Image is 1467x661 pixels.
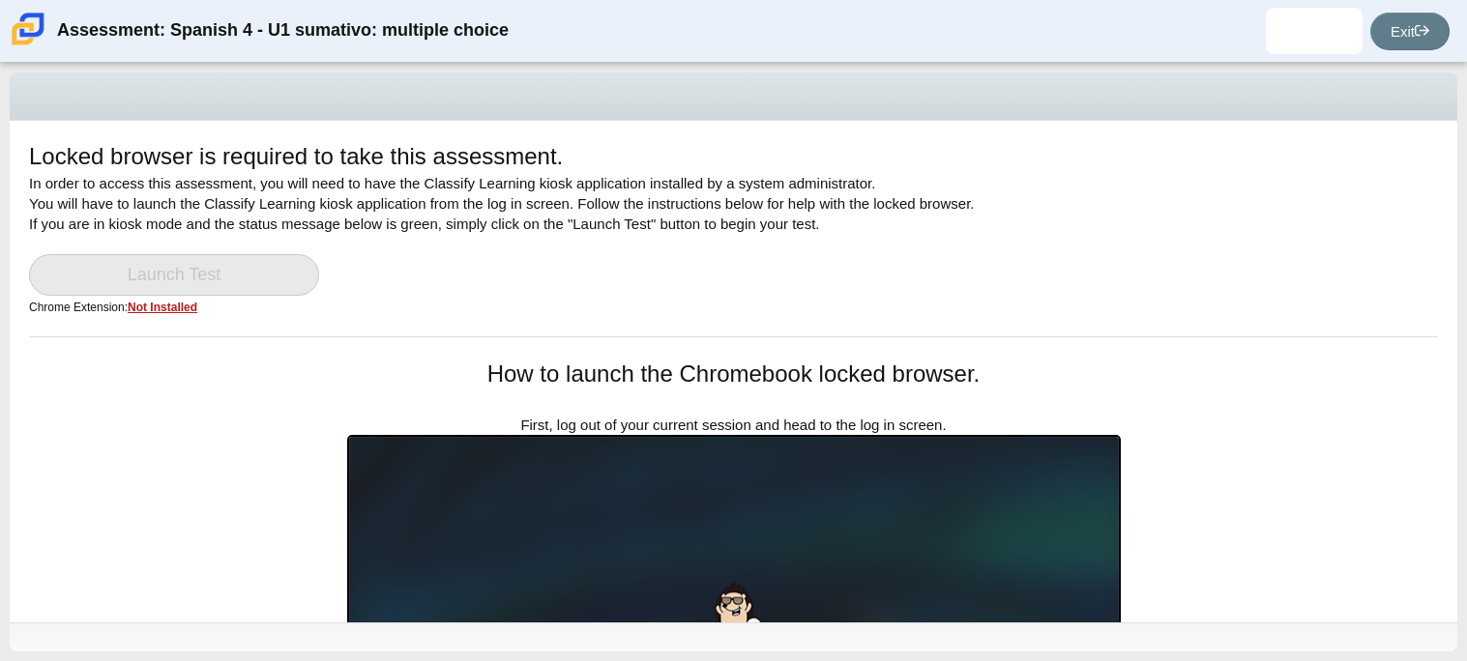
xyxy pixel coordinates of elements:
h1: How to launch the Chromebook locked browser. [347,358,1121,390]
img: arianna.nunez.vxbeOf [1299,15,1330,46]
u: Not Installed [128,301,197,314]
a: Launch Test [29,254,319,296]
div: In order to access this assessment, you will need to have the Classify Learning kiosk application... [29,140,1438,336]
small: Chrome Extension: [29,301,197,314]
img: Carmen School of Science & Technology [8,9,48,49]
a: Exit [1370,13,1450,50]
a: Carmen School of Science & Technology [8,36,48,52]
div: Assessment: Spanish 4 - U1 sumativo: multiple choice [57,8,509,54]
h1: Locked browser is required to take this assessment. [29,140,563,173]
